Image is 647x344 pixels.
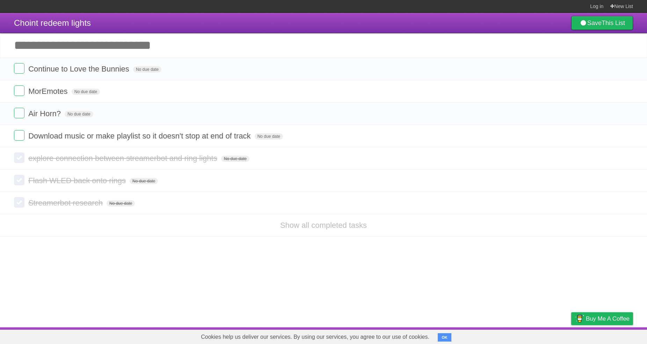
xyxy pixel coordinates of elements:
[28,176,128,185] span: Flash WLED back onto rings
[14,85,24,96] label: Done
[107,200,135,207] span: No due date
[501,329,530,342] a: Developers
[14,175,24,185] label: Done
[538,329,554,342] a: Terms
[589,329,633,342] a: Suggest a feature
[28,132,252,140] span: Download music or make playlist so it doesn't stop at end of track
[28,109,63,118] span: Air Horn?
[14,108,24,118] label: Done
[221,156,249,162] span: No due date
[14,152,24,163] label: Done
[72,89,100,95] span: No due date
[586,313,630,325] span: Buy me a coffee
[28,65,131,73] span: Continue to Love the Bunnies
[130,178,158,184] span: No due date
[575,313,584,324] img: Buy me a coffee
[255,133,283,140] span: No due date
[133,66,161,73] span: No due date
[28,87,69,96] span: MorEmotes
[571,16,633,30] a: SaveThis List
[28,154,219,163] span: explore connection between streamerbot and ring lights
[602,20,625,27] b: This List
[14,18,91,28] span: Choint redeem lights
[194,330,436,344] span: Cookies help us deliver our services. By using our services, you agree to our use of cookies.
[438,333,451,342] button: OK
[14,197,24,208] label: Done
[14,63,24,74] label: Done
[478,329,493,342] a: About
[28,199,104,207] span: Streamerbot research
[571,312,633,325] a: Buy me a coffee
[65,111,93,117] span: No due date
[280,221,367,230] a: Show all completed tasks
[14,130,24,141] label: Done
[562,329,580,342] a: Privacy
